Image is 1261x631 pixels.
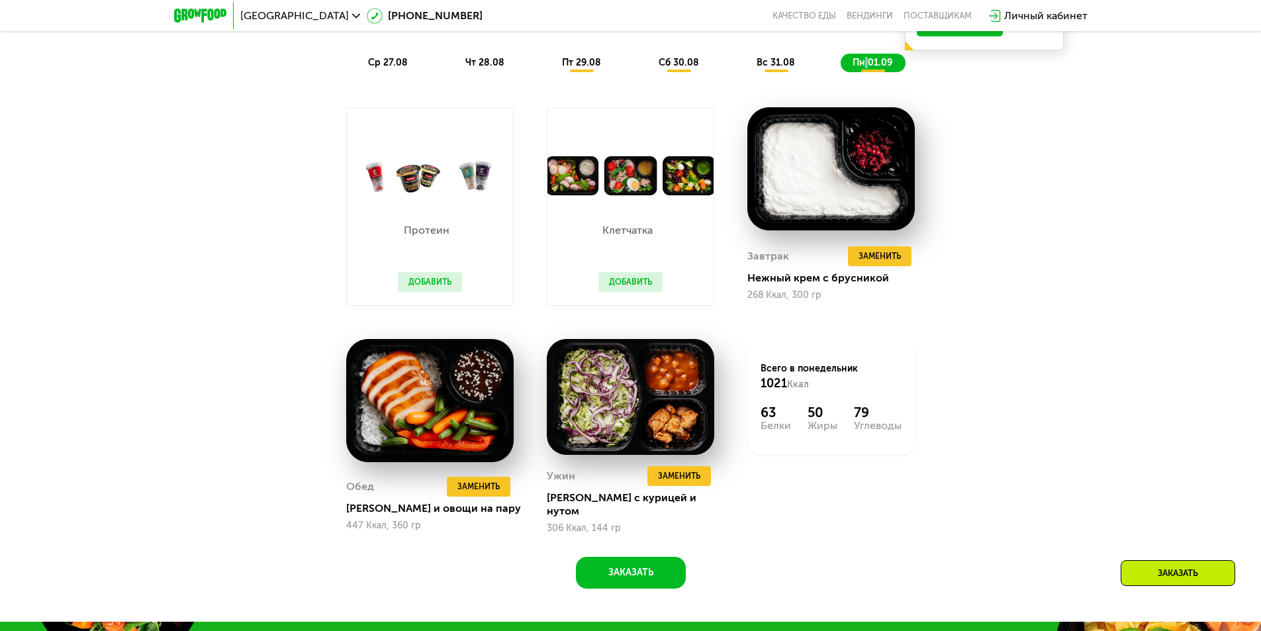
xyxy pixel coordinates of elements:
span: пт 29.08 [562,57,601,68]
div: Углеводы [854,420,902,431]
button: Заказать [576,557,686,589]
div: Нежный крем с брусникой [747,271,925,285]
button: Заменить [447,477,510,497]
span: Заменить [658,469,700,483]
span: вс 31.08 [757,57,795,68]
div: [PERSON_NAME] и овощи на пару [346,502,524,515]
span: Заменить [859,250,901,263]
button: Заменить [848,246,911,266]
div: 447 Ккал, 360 гр [346,520,514,531]
span: чт 28.08 [465,57,504,68]
p: Клетчатка [598,225,656,236]
span: 1021 [761,376,787,391]
div: 50 [808,405,837,420]
span: пн 01.09 [853,57,892,68]
a: [PHONE_NUMBER] [367,8,483,24]
a: Вендинги [847,11,893,21]
button: Добавить [598,272,663,292]
span: Ккал [787,379,809,390]
span: Заменить [457,480,500,493]
span: ср 27.08 [368,57,408,68]
div: [PERSON_NAME] с курицей и нутом [547,491,725,518]
a: Качество еды [772,11,836,21]
div: Белки [761,420,791,431]
div: Обед [346,477,374,497]
span: сб 30.08 [659,57,699,68]
div: 306 Ккал, 144 гр [547,523,714,534]
span: [GEOGRAPHIC_DATA] [240,11,349,21]
div: 79 [854,405,902,420]
button: Добавить [398,272,462,292]
div: поставщикам [904,11,972,21]
div: Всего в понедельник [761,362,902,391]
div: Завтрак [747,246,789,266]
div: Заказать [1121,560,1235,586]
div: Личный кабинет [1004,8,1088,24]
div: 268 Ккал, 300 гр [747,290,915,301]
button: Заменить [647,466,711,486]
div: 63 [761,405,791,420]
p: Протеин [398,225,455,236]
div: Ужин [547,466,575,486]
div: Жиры [808,420,837,431]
